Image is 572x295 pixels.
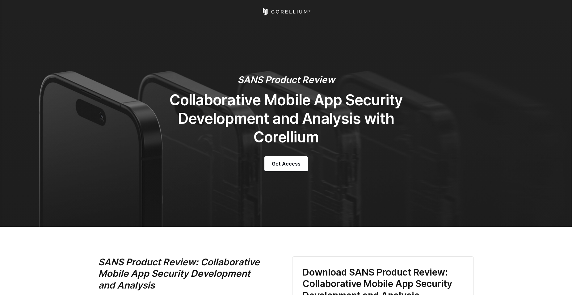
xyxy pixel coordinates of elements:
[272,160,301,167] span: Get Access
[238,74,335,85] em: SANS Product Review
[264,156,308,171] a: Get Access
[262,8,311,15] a: Corellium Home
[147,91,425,146] h1: Collaborative Mobile App Security Development and Analysis with Corellium
[98,256,260,291] i: SANS Product Review: Collaborative Mobile App Security Development and Analysis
